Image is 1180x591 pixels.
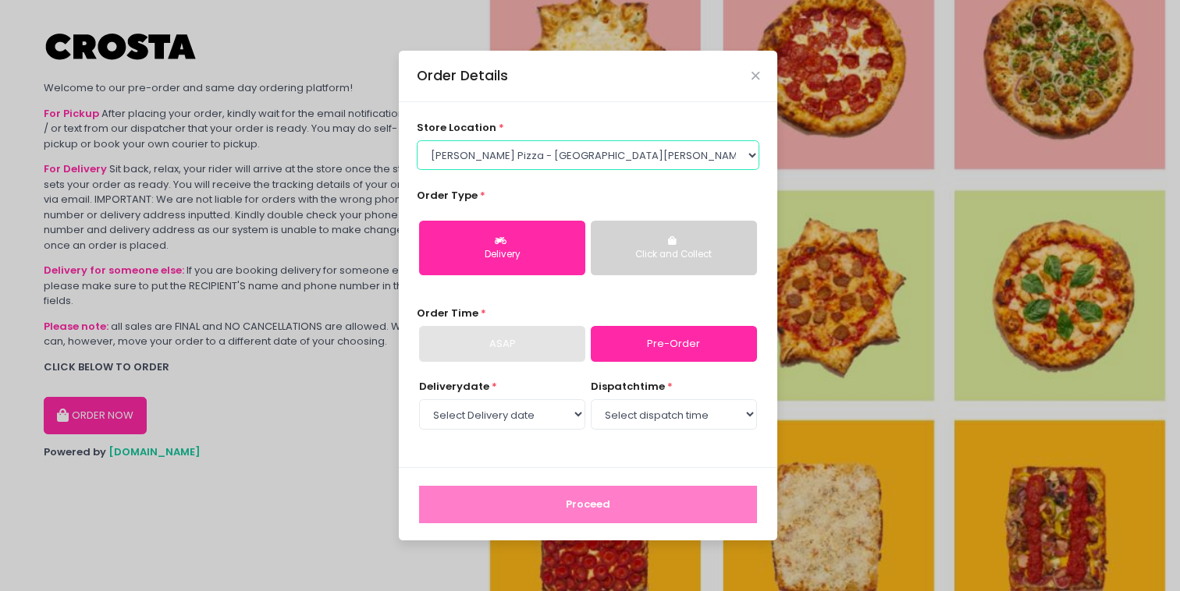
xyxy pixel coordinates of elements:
[417,306,478,320] span: Order Time
[752,72,759,80] button: Close
[417,120,496,135] span: store location
[591,221,757,275] button: Click and Collect
[417,65,508,86] div: Order Details
[591,379,665,394] span: dispatch time
[430,248,574,262] div: Delivery
[419,486,757,523] button: Proceed
[417,188,478,203] span: Order Type
[591,326,757,362] a: Pre-Order
[419,379,489,394] span: Delivery date
[419,221,585,275] button: Delivery
[602,248,746,262] div: Click and Collect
